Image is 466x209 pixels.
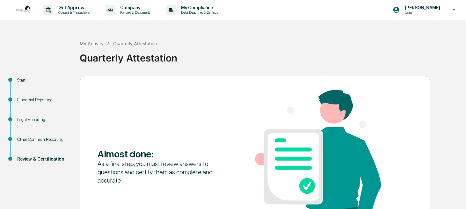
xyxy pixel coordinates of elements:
[176,10,221,15] p: Data, Deadlines & Settings
[17,97,69,103] div: Financial Reporting
[176,5,221,10] p: My Compliance
[17,156,69,162] div: Review & Certification
[400,5,443,10] p: [PERSON_NAME]
[446,188,463,205] iframe: Open customer support
[98,148,223,160] div: Almost done :
[98,160,223,184] div: As a final step, you must review answers to questions and certify them as complete and accurate.
[53,10,93,15] p: Content & Transactions
[80,41,104,46] div: My Activity
[15,2,31,18] img: logo
[115,10,153,15] p: Policies & Documents
[80,47,463,64] div: Quarterly Attestation
[17,116,69,123] div: Legal Reporting
[115,5,153,10] p: Company
[53,5,93,10] p: Get Approval
[17,136,69,143] div: Other Common Reporting
[113,41,157,46] div: Quarterly Attestation
[17,77,69,83] div: Start
[400,10,443,15] p: Users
